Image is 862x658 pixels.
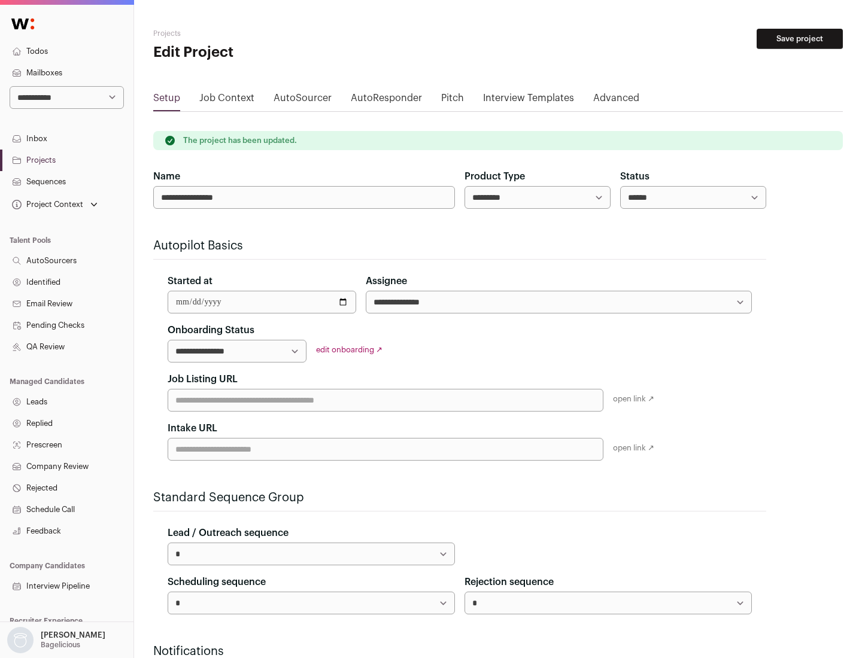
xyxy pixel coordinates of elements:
label: Rejection sequence [465,575,554,589]
a: AutoResponder [351,91,422,110]
div: Project Context [10,200,83,209]
label: Lead / Outreach sequence [168,526,289,540]
a: edit onboarding ↗ [316,346,383,354]
p: The project has been updated. [183,136,297,145]
a: Pitch [441,91,464,110]
h1: Edit Project [153,43,383,62]
p: Bagelicious [41,640,80,650]
button: Save project [757,29,843,49]
label: Product Type [465,169,525,184]
img: Wellfound [5,12,41,36]
a: Advanced [593,91,639,110]
label: Job Listing URL [168,372,238,386]
a: AutoSourcer [274,91,332,110]
p: [PERSON_NAME] [41,630,105,640]
label: Onboarding Status [168,323,254,337]
button: Open dropdown [10,196,100,213]
button: Open dropdown [5,627,108,653]
label: Name [153,169,180,184]
label: Scheduling sequence [168,575,266,589]
a: Setup [153,91,180,110]
label: Started at [168,274,213,288]
h2: Projects [153,29,383,38]
img: nopic.png [7,627,34,653]
label: Assignee [366,274,407,288]
h2: Autopilot Basics [153,237,766,254]
label: Status [620,169,649,184]
h2: Standard Sequence Group [153,489,766,506]
a: Interview Templates [483,91,574,110]
label: Intake URL [168,421,217,435]
a: Job Context [199,91,254,110]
